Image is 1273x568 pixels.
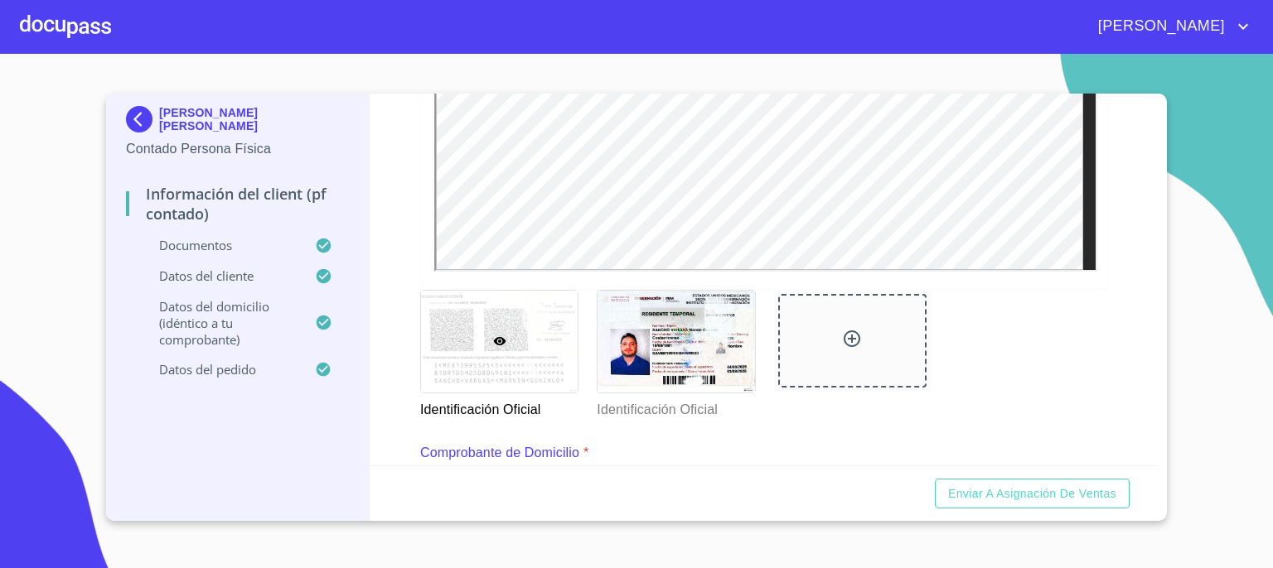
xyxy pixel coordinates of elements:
[420,393,577,420] p: Identificación Oficial
[597,393,753,420] p: Identificación Oficial
[126,106,159,132] img: Docupass spot blue
[126,237,315,253] p: Documentos
[126,298,315,348] p: Datos del domicilio (idéntico a tu comprobante)
[126,106,349,139] div: [PERSON_NAME] [PERSON_NAME]
[420,443,579,463] p: Comprobante de Domicilio
[935,479,1130,509] button: Enviar a Asignación de Ventas
[126,184,349,224] p: Información del Client (PF contado)
[126,361,315,378] p: Datos del pedido
[126,139,349,159] p: Contado Persona Física
[1086,13,1253,40] button: account of current user
[159,106,349,132] p: [PERSON_NAME] [PERSON_NAME]
[598,291,754,392] img: Identificación Oficial
[948,484,1116,504] span: Enviar a Asignación de Ventas
[1086,13,1233,40] span: [PERSON_NAME]
[126,267,315,284] p: Datos del cliente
